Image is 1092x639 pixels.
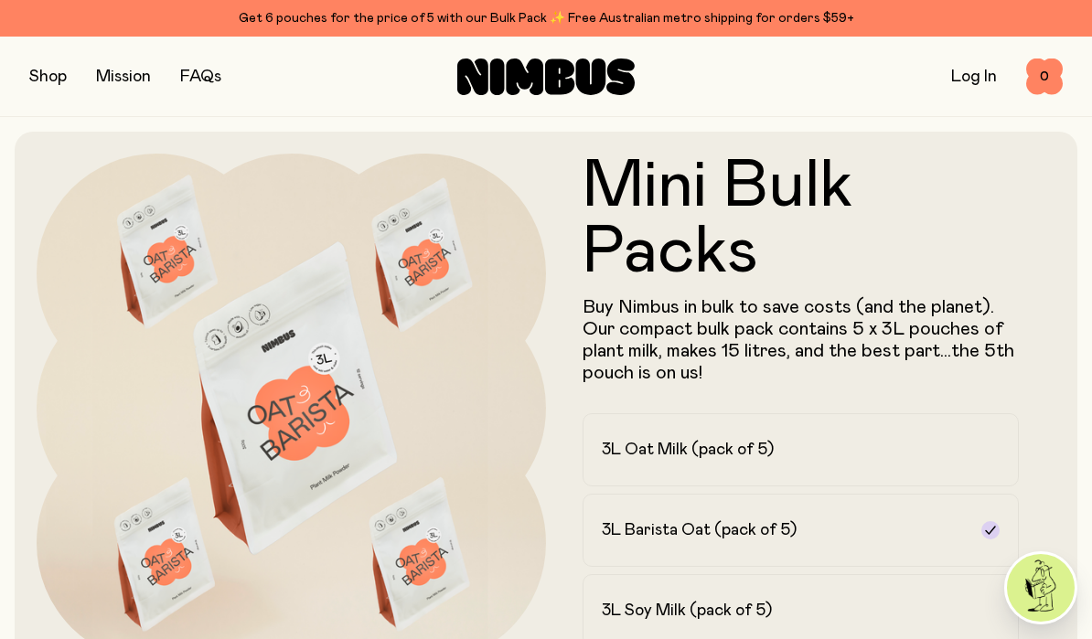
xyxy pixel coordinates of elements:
[180,69,221,85] a: FAQs
[1026,59,1063,95] button: 0
[602,519,797,541] h2: 3L Barista Oat (pack of 5)
[951,69,997,85] a: Log In
[583,154,1019,285] h1: Mini Bulk Packs
[602,600,772,622] h2: 3L Soy Milk (pack of 5)
[1007,554,1075,622] img: agent
[602,439,774,461] h2: 3L Oat Milk (pack of 5)
[96,69,151,85] a: Mission
[583,298,1014,382] span: Buy Nimbus in bulk to save costs (and the planet). Our compact bulk pack contains 5 x 3L pouches ...
[29,7,1063,29] div: Get 6 pouches for the price of 5 with our Bulk Pack ✨ Free Australian metro shipping for orders $59+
